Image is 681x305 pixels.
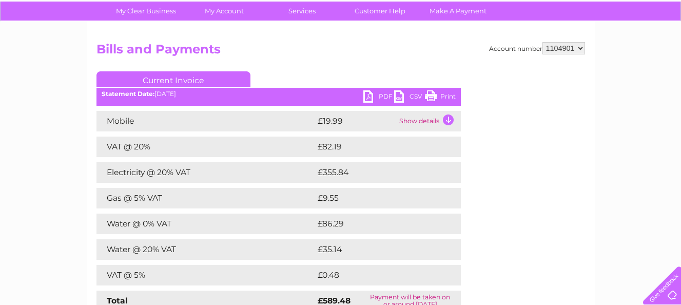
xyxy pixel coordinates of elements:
td: Water @ 0% VAT [96,214,315,234]
a: Water [500,44,520,51]
a: My Account [182,2,266,21]
a: Print [425,90,456,105]
h2: Bills and Payments [96,42,585,62]
td: VAT @ 5% [96,265,315,285]
a: CSV [394,90,425,105]
td: Electricity @ 20% VAT [96,162,315,183]
a: Services [260,2,344,21]
a: My Clear Business [104,2,188,21]
div: Account number [489,42,585,54]
td: Water @ 20% VAT [96,239,315,260]
td: Show details [397,111,461,131]
a: Telecoms [555,44,586,51]
td: Gas @ 5% VAT [96,188,315,208]
td: £86.29 [315,214,440,234]
a: Log out [647,44,671,51]
a: Current Invoice [96,71,250,87]
a: Energy [526,44,549,51]
td: £0.48 [315,265,437,285]
a: Customer Help [338,2,422,21]
div: Clear Business is a trading name of Verastar Limited (registered in [GEOGRAPHIC_DATA] No. 3667643... [99,6,583,50]
a: PDF [363,90,394,105]
b: Statement Date: [102,90,154,98]
td: £355.84 [315,162,443,183]
a: Blog [592,44,607,51]
td: £35.14 [315,239,439,260]
a: Make A Payment [416,2,500,21]
td: £82.19 [315,137,439,157]
div: [DATE] [96,90,461,98]
a: 0333 014 3131 [488,5,558,18]
td: £9.55 [315,188,437,208]
td: VAT @ 20% [96,137,315,157]
td: Mobile [96,111,315,131]
img: logo.png [24,27,76,58]
td: £19.99 [315,111,397,131]
a: Contact [613,44,638,51]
